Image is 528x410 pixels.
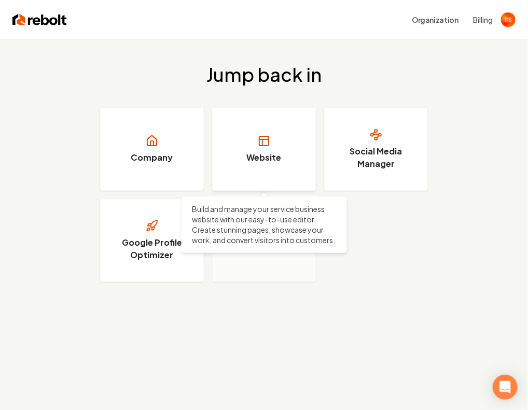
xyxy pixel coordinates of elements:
button: Organization [406,10,465,29]
h3: Company [131,151,173,164]
p: Build and manage your service business website with our easy-to-use editor. Create stunning pages... [192,204,337,245]
div: Open Intercom Messenger [493,375,518,400]
a: Company [100,108,204,191]
a: Google Profile Optimizer [100,199,204,282]
h2: Jump back in [206,64,322,85]
h3: Google Profile Optimizer [113,236,191,261]
a: Social Media Manager [324,108,428,191]
a: Website [212,108,316,191]
img: Rebolt Logo [12,12,67,27]
img: Brandon Simmonds [501,12,516,27]
h3: Website [247,151,282,164]
button: Billing [473,15,493,25]
h3: Social Media Manager [337,145,415,170]
button: Open user button [501,12,516,27]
